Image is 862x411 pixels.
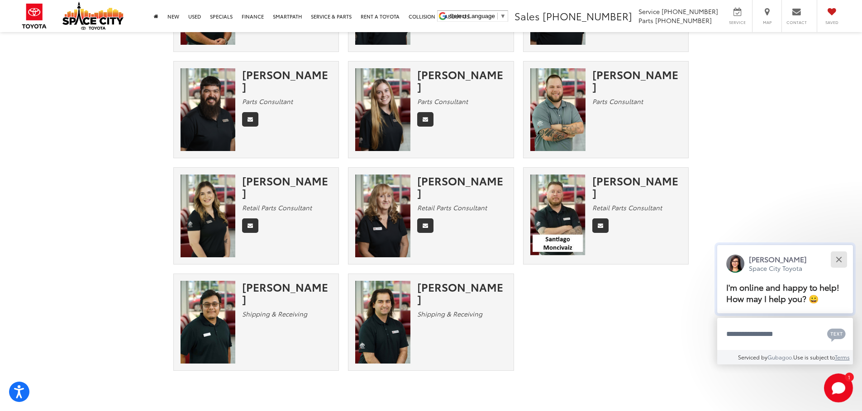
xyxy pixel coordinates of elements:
[417,112,433,127] a: Email
[543,9,632,23] span: [PHONE_NUMBER]
[824,373,853,402] svg: Start Chat
[417,281,507,305] div: [PERSON_NAME]
[242,218,258,233] a: Email
[417,68,507,92] div: [PERSON_NAME]
[355,68,410,151] img: Taylor Nethery
[592,97,643,106] em: Parts Consultant
[530,175,586,255] img: Santiago Moncivaiz
[181,281,236,364] img: Eduardo Hernandez
[827,327,846,342] svg: Text
[417,175,507,198] div: [PERSON_NAME]
[242,309,307,318] em: Shipping & Receiving
[727,19,748,25] span: Service
[450,13,495,19] span: Select Language
[738,353,767,361] span: Serviced by
[530,68,586,151] img: Eric Buck
[638,16,653,25] span: Parts
[829,250,848,269] button: Close
[450,13,506,19] a: Select Language​
[242,97,293,106] em: Parts Consultant
[592,218,609,233] a: Email
[592,203,662,212] em: Retail Parts Consultant
[181,175,236,257] img: Megan Torres
[786,19,807,25] span: Contact
[757,19,777,25] span: Map
[417,309,482,318] em: Shipping & Receiving
[355,175,410,257] img: Linda Meads
[717,245,853,364] div: Close[PERSON_NAME]Space City ToyotaI'm online and happy to help! How may I help you? 😀Type your m...
[242,175,332,198] div: [PERSON_NAME]
[824,324,848,344] button: Chat with SMS
[726,281,839,304] span: I'm online and happy to help! How may I help you? 😀
[655,16,712,25] span: [PHONE_NUMBER]
[242,68,332,92] div: [PERSON_NAME]
[717,318,853,350] textarea: Type your message
[662,7,718,16] span: [PHONE_NUMBER]
[793,353,835,361] span: Use is subject to
[749,254,807,264] p: [PERSON_NAME]
[242,203,312,212] em: Retail Parts Consultant
[592,68,682,92] div: [PERSON_NAME]
[500,13,506,19] span: ▼
[824,373,853,402] button: Toggle Chat Window
[848,375,850,379] span: 1
[497,13,498,19] span: ​
[417,97,468,106] em: Parts Consultant
[835,353,850,361] a: Terms
[181,68,236,151] img: Alfonso Aguilera
[767,353,793,361] a: Gubagoo.
[417,203,487,212] em: Retail Parts Consultant
[242,281,332,305] div: [PERSON_NAME]
[242,112,258,127] a: Email
[638,7,660,16] span: Service
[592,175,682,198] div: [PERSON_NAME]
[355,281,410,364] img: Arno Manookian
[62,2,124,30] img: Space City Toyota
[822,19,842,25] span: Saved
[514,9,540,23] span: Sales
[417,218,433,233] a: Email
[749,264,807,273] p: Space City Toyota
